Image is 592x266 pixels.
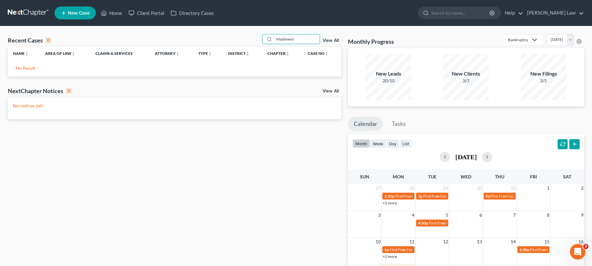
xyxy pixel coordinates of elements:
[521,70,566,78] div: New Filings
[383,200,397,205] a: +2 more
[246,52,250,56] i: unfold_more
[71,52,75,56] i: unfold_more
[524,7,584,19] a: [PERSON_NAME] Law
[45,37,51,43] div: 0
[495,174,504,179] span: Thu
[501,7,523,19] a: Help
[431,7,490,19] input: Search by name...
[510,184,516,192] span: 31
[490,194,577,199] span: First Free Consultation Invite for [PERSON_NAME]
[366,70,411,78] div: New Leads
[323,89,339,93] a: View All
[563,174,571,179] span: Sat
[411,211,415,219] span: 4
[580,184,584,192] span: 2
[519,247,529,252] span: 1:30p
[155,51,179,56] a: Attorneyunfold_more
[546,184,550,192] span: 1
[393,174,404,179] span: Mon
[486,194,490,199] span: 9a
[360,174,369,179] span: Sun
[442,238,449,246] span: 12
[8,36,51,44] div: Recent Cases
[228,51,250,56] a: Districtunfold_more
[90,47,149,60] th: Claims & Services
[325,52,328,56] i: unfold_more
[125,7,167,19] a: Client Portal
[25,52,29,56] i: unfold_more
[578,238,584,246] span: 16
[521,78,566,84] div: 3/5
[386,139,400,148] button: day
[476,184,483,192] span: 30
[510,238,516,246] span: 14
[580,211,584,219] span: 9
[375,238,381,246] span: 10
[13,51,29,56] a: Nameunfold_more
[375,184,381,192] span: 27
[442,184,449,192] span: 29
[45,51,75,56] a: Area of Lawunfold_more
[429,221,515,225] span: First Free Consultation Invite for [PERSON_NAME]
[389,247,476,252] span: First Free Consultation Invite for [PERSON_NAME]
[544,238,550,246] span: 15
[395,194,513,199] span: First Free Consultation Invite for [PERSON_NAME], [PERSON_NAME]
[443,78,489,84] div: 3/3
[461,174,471,179] span: Wed
[352,139,370,148] button: month
[418,194,423,199] span: 3p
[13,65,336,71] p: - No Result -
[8,87,72,95] div: NextChapter Notices
[546,211,550,219] span: 8
[66,88,72,94] div: 0
[267,51,290,56] a: Chapterunfold_more
[409,184,415,192] span: 28
[274,34,320,44] input: Search by name...
[476,238,483,246] span: 13
[370,139,386,148] button: week
[366,78,411,84] div: 20/10
[176,52,179,56] i: unfold_more
[167,7,217,19] a: Directory Cases
[455,153,477,160] h2: [DATE]
[377,211,381,219] span: 3
[445,211,449,219] span: 5
[208,52,212,56] i: unfold_more
[348,117,383,131] a: Calendar
[198,51,212,56] a: Typeunfold_more
[418,221,428,225] span: 4:30p
[428,174,437,179] span: Tue
[409,238,415,246] span: 11
[443,70,489,78] div: New Clients
[384,194,394,199] span: 1:30p
[384,247,389,252] span: 1p
[348,38,394,45] h3: Monthly Progress
[308,51,328,56] a: Case Nounfold_more
[13,103,336,109] p: No notices yet!
[423,194,510,199] span: First Free Consultation Invite for [PERSON_NAME]
[400,139,412,148] button: list
[386,117,412,131] a: Tasks
[479,211,483,219] span: 6
[530,174,537,179] span: Fri
[570,244,586,260] iframe: Intercom live chat
[512,211,516,219] span: 7
[508,37,528,42] div: Bankruptcy
[68,11,90,16] span: New Case
[98,7,125,19] a: Home
[286,52,290,56] i: unfold_more
[583,244,588,249] span: 3
[383,254,397,259] a: +2 more
[323,38,339,43] a: View All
